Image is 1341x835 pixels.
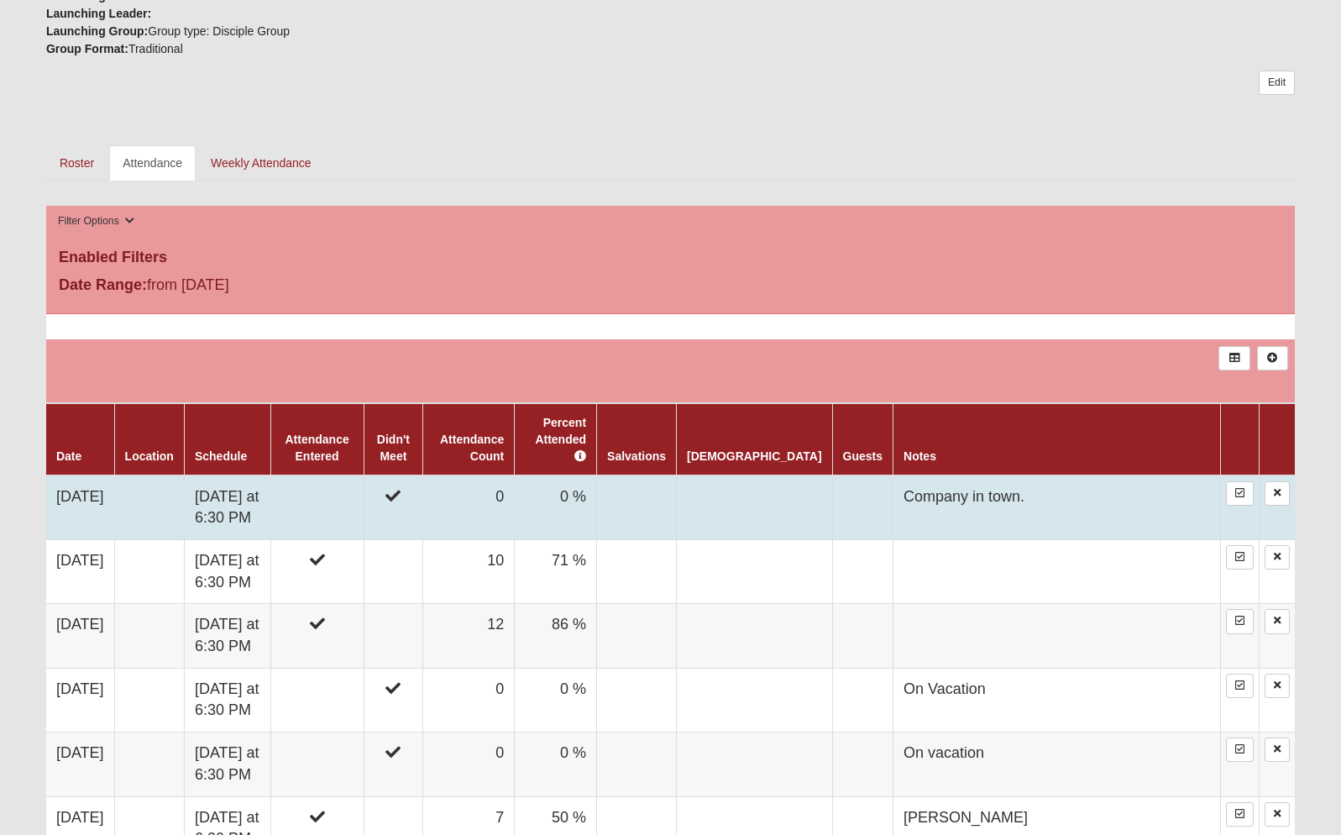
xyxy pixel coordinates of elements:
td: 0 [423,668,515,732]
td: [DATE] [46,475,114,540]
a: Edit [1259,71,1295,95]
a: Attendance Count [440,433,504,463]
td: 0 [423,733,515,796]
a: Delete [1265,481,1290,506]
td: [DATE] at 6:30 PM [184,539,270,603]
a: Export to Excel [1218,346,1249,370]
a: Weekly Attendance [197,145,325,181]
a: Enter Attendance [1226,738,1254,762]
a: Location [125,449,174,463]
td: 0 % [515,733,597,796]
td: [DATE] [46,604,114,668]
a: Notes [904,449,936,463]
td: Company in town. [893,475,1221,540]
a: Delete [1265,609,1290,633]
td: [DATE] at 6:30 PM [184,733,270,796]
label: Date Range: [59,274,147,297]
a: Delete [1265,802,1290,827]
td: 71 % [515,539,597,603]
h4: Enabled Filters [59,249,1282,267]
a: Attendance [109,145,196,181]
a: Didn't Meet [377,433,410,463]
a: Enter Attendance [1226,674,1254,698]
a: Date [56,449,81,463]
a: Percent Attended [535,416,586,463]
td: [DATE] at 6:30 PM [184,475,270,540]
strong: Launching Leader: [46,7,151,20]
a: Enter Attendance [1226,609,1254,633]
a: Enter Attendance [1226,481,1254,506]
td: [DATE] at 6:30 PM [184,604,270,668]
td: 10 [423,539,515,603]
a: Attendance Entered [285,433,348,463]
strong: Launching Group: [46,24,148,38]
td: 86 % [515,604,597,668]
td: 0 [423,475,515,540]
div: from [DATE] [46,274,463,301]
a: Alt+N [1257,346,1288,370]
td: [DATE] [46,733,114,796]
th: Salvations [597,403,677,475]
a: Roster [46,145,107,181]
a: Delete [1265,674,1290,698]
button: Filter Options [53,213,139,230]
td: 0 % [515,475,597,540]
th: Guests [832,403,893,475]
td: On Vacation [893,668,1221,732]
a: Enter Attendance [1226,802,1254,827]
td: [DATE] [46,668,114,732]
td: [DATE] at 6:30 PM [184,668,270,732]
strong: Group Format: [46,42,128,55]
a: Delete [1265,545,1290,570]
a: Enter Attendance [1226,545,1254,570]
a: Schedule [195,449,247,463]
a: Delete [1265,738,1290,762]
td: On vacation [893,733,1221,796]
td: 12 [423,604,515,668]
td: [DATE] [46,539,114,603]
th: [DEMOGRAPHIC_DATA] [677,403,832,475]
td: 0 % [515,668,597,732]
